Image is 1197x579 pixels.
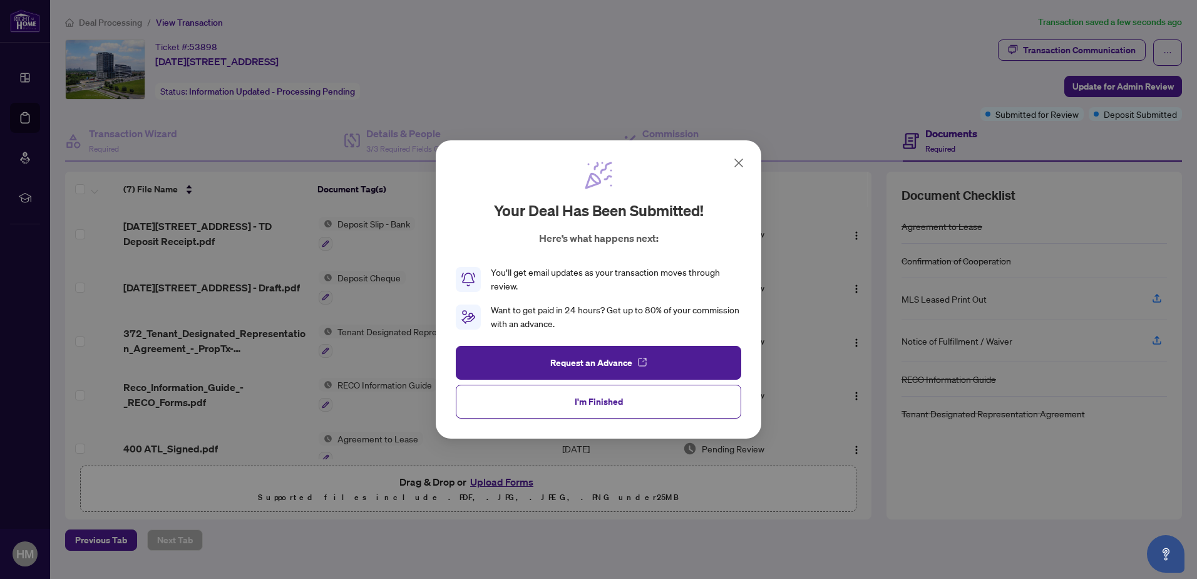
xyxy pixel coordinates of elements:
span: Request an Advance [550,353,632,373]
button: I'm Finished [456,385,741,419]
span: I'm Finished [575,392,623,412]
div: Want to get paid in 24 hours? Get up to 80% of your commission with an advance. [491,303,741,331]
h2: Your deal has been submitted! [494,201,704,221]
button: Open asap [1147,535,1184,573]
button: Request an Advance [456,346,741,380]
p: Here’s what happens next: [539,231,659,246]
div: You’ll get email updates as your transaction moves through review. [491,266,741,293]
